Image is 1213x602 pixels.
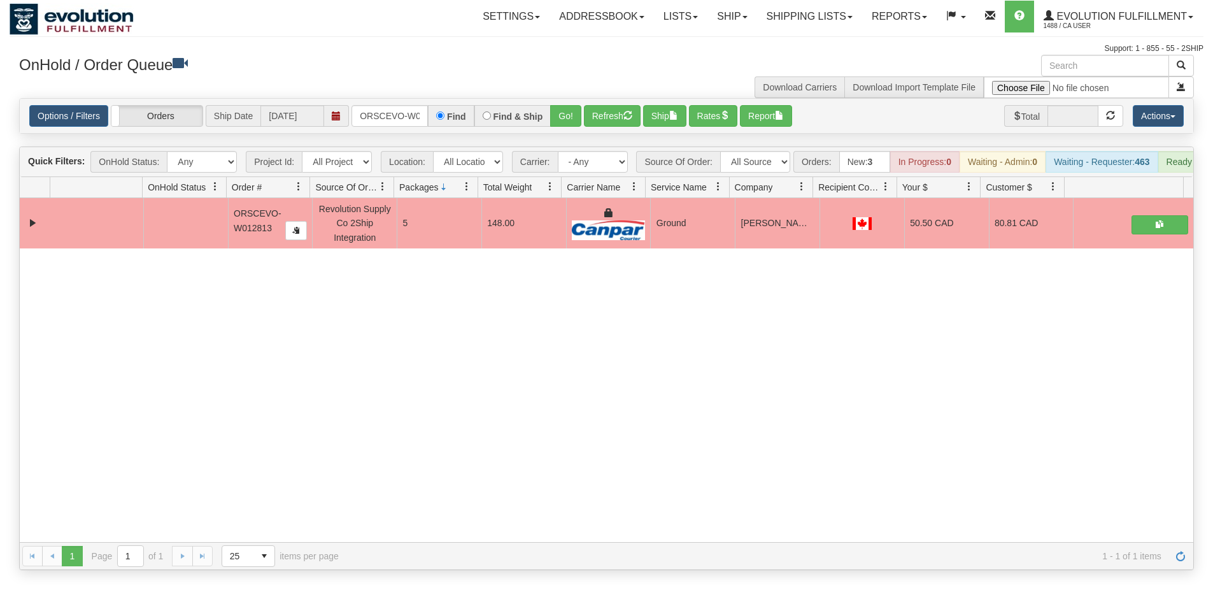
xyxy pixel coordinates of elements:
[232,181,262,194] span: Order #
[483,181,532,194] span: Total Weight
[62,546,82,566] span: Page 1
[10,43,1203,54] div: Support: 1 - 855 - 55 - 2SHIP
[92,545,164,567] span: Page of 1
[793,151,839,173] span: Orders:
[1034,1,1203,32] a: Evolution Fulfillment 1488 / CA User
[623,176,645,197] a: Carrier Name filter column settings
[1046,151,1158,173] div: Waiting - Requester:
[512,151,558,173] span: Carrier:
[90,151,167,173] span: OnHold Status:
[904,198,989,248] td: 50.50 CAD
[1004,105,1048,127] span: Total
[403,218,408,228] span: 5
[10,3,134,35] img: logo1488.jpg
[567,181,620,194] span: Carrier Name
[946,157,951,167] strong: 0
[862,1,937,32] a: Reports
[735,198,819,248] td: [PERSON_NAME] SHOES LTD.
[487,218,514,228] span: 148.00
[20,147,1193,177] div: grid toolbar
[29,105,108,127] a: Options / Filters
[757,1,862,32] a: Shipping lists
[763,82,837,92] a: Download Carriers
[1054,11,1187,22] span: Evolution Fulfillment
[28,155,85,168] label: Quick Filters:
[1168,55,1194,76] button: Search
[853,82,975,92] a: Download Import Template File
[1135,157,1149,167] strong: 463
[118,546,143,566] input: Page 1
[456,176,478,197] a: Packages filter column settings
[318,202,392,245] div: Revolution Supply Co 2Ship Integration
[707,176,729,197] a: Service Name filter column settings
[868,157,873,167] strong: 3
[493,112,543,121] label: Find & Ship
[254,546,274,566] span: select
[399,181,438,194] span: Packages
[204,176,226,197] a: OnHold Status filter column settings
[960,151,1046,173] div: Waiting - Admin:
[890,151,960,173] div: In Progress:
[285,221,307,240] button: Copy to clipboard
[958,176,980,197] a: Your $ filter column settings
[791,176,812,197] a: Company filter column settings
[550,105,581,127] button: Go!
[984,76,1169,98] input: Import
[246,151,302,173] span: Project Id:
[19,55,597,73] h3: OnHold / Order Queue
[689,105,738,127] button: Rates
[707,1,756,32] a: Ship
[372,176,394,197] a: Source Of Order filter column settings
[315,181,378,194] span: Source Of Order
[1044,20,1139,32] span: 1488 / CA User
[1133,105,1184,127] button: Actions
[654,1,707,32] a: Lists
[875,176,897,197] a: Recipient Country filter column settings
[206,105,260,127] span: Ship Date
[222,545,275,567] span: Page sizes drop down
[357,551,1161,561] span: 1 - 1 of 1 items
[651,181,707,194] span: Service Name
[839,151,890,173] div: New:
[230,550,246,563] span: 25
[643,105,686,127] button: Ship
[447,112,466,121] label: Find
[222,545,339,567] span: items per page
[740,105,792,127] button: Report
[902,181,928,194] span: Your $
[550,1,654,32] a: Addressbook
[650,198,735,248] td: Ground
[853,217,872,230] img: CA
[1041,55,1169,76] input: Search
[1170,546,1191,566] a: Refresh
[148,181,206,194] span: OnHold Status
[818,181,881,194] span: Recipient Country
[584,105,641,127] button: Refresh
[288,176,309,197] a: Order # filter column settings
[1131,215,1188,234] button: Shipping Documents
[25,215,41,231] a: Collapse
[473,1,550,32] a: Settings
[539,176,561,197] a: Total Weight filter column settings
[572,220,645,240] img: Canpar
[1042,176,1064,197] a: Customer $ filter column settings
[381,151,433,173] span: Location:
[735,181,773,194] span: Company
[351,105,428,127] input: Order #
[111,106,202,126] label: Orders
[636,151,720,173] span: Source Of Order:
[1032,157,1037,167] strong: 0
[986,181,1032,194] span: Customer $
[989,198,1074,248] td: 80.81 CAD
[234,208,281,233] span: ORSCEVO-W012813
